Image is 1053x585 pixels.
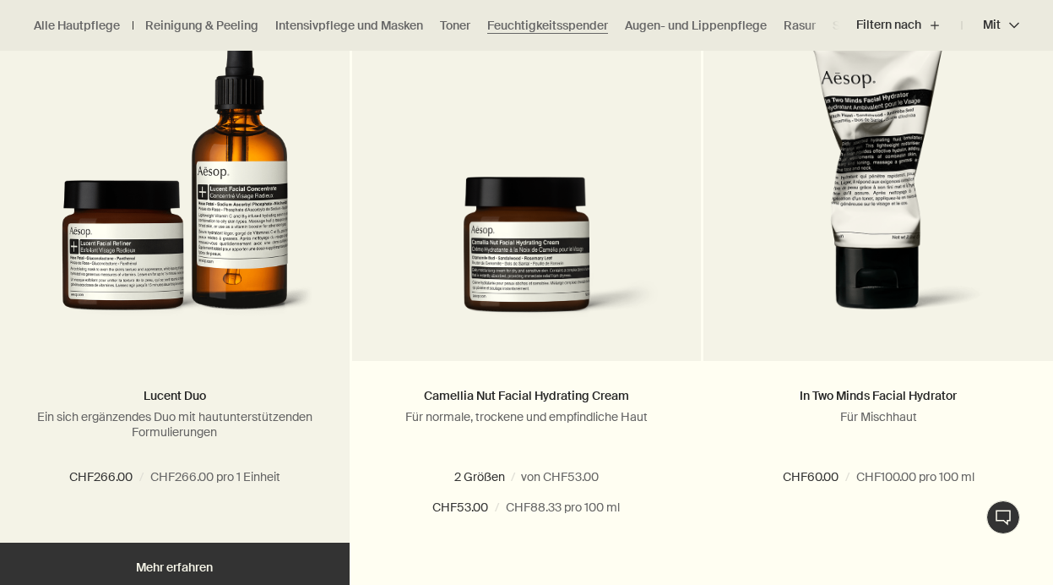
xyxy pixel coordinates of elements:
[784,18,816,34] a: Rasur
[729,409,1028,424] p: Für Mischhaut
[495,498,499,518] span: /
[729,31,1028,336] img: In Two Minds Facial Hydrator in 60ml tube
[377,177,676,336] img: Camellia Nut Facial Hydrating Cream in amber glass jar
[856,467,974,488] span: CHF100.00 pro 100 ml
[506,498,620,518] span: CHF88.33 pro 100 ml
[440,18,470,34] a: Toner
[833,18,910,34] a: Sonnenschutz
[139,467,144,488] span: /
[150,467,280,488] span: CHF266.00 pro 1 Einheit
[487,18,608,34] a: Feuchtigkeitsspender
[856,5,962,46] button: Filtern nach
[470,469,514,484] span: 60 mL
[986,500,1020,534] button: Live-Support Chat
[25,409,324,440] p: Ein sich ergänzendes Duo mit hautunterstützenden Formulierungen
[424,388,629,403] a: Camellia Nut Facial Hydrating Cream
[800,388,957,403] a: In Two Minds Facial Hydrator
[783,467,839,488] span: CHF60.00
[546,469,594,484] span: 120 mL
[845,467,849,488] span: /
[962,5,1019,46] button: Mit
[34,18,120,34] a: Alle Hautpflege
[275,18,423,34] a: Intensivpflege und Masken
[432,498,488,518] span: CHF53.00
[352,23,702,361] a: Camellia Nut Facial Hydrating Cream in amber glass jar
[37,23,312,336] img: Lucent Facial Refiner 60mL and Lucent Facial Concentrate 100mL
[69,467,133,488] span: CHF266.00
[144,388,206,403] a: Lucent Duo
[377,409,676,424] p: Für normale, trockene und empfindliche Haut
[703,23,1053,361] a: In Two Minds Facial Hydrator in 60ml tube
[625,18,767,34] a: Augen- und Lippenpflege
[145,18,258,34] a: Reinigung & Peeling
